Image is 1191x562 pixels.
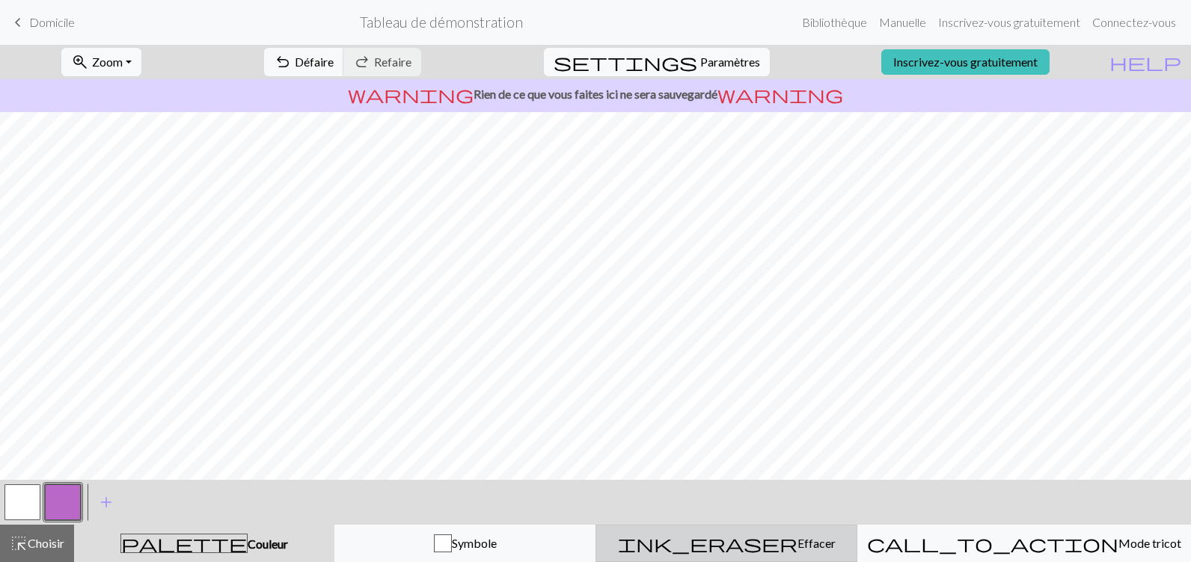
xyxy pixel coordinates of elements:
h2: Tableau de démonstration [360,13,523,31]
span: zoom_in [71,52,89,72]
span: warning [717,84,843,105]
button: Effacer [595,525,857,562]
a: Bibliothèque [796,7,873,37]
button: Défaire [264,48,344,76]
span: Choisir [28,536,64,550]
span: Mode tricot [1118,536,1181,550]
span: ink_eraser [618,533,797,554]
button: ParamètresParamètres [544,48,770,76]
a: Manuelle [873,7,932,37]
span: Domicile [29,15,75,29]
span: palette [121,533,247,554]
span: call_to_action [867,533,1118,554]
a: Inscrivez-vous gratuitement [932,7,1086,37]
span: Défaire [295,55,334,69]
span: settings [554,52,697,72]
span: add [97,492,115,513]
span: Couleur [248,537,288,551]
span: Zoom [92,55,123,69]
span: warning [348,84,474,105]
span: help [1109,52,1181,72]
a: Inscrivez-vous gratuitement [881,49,1050,75]
span: highlight_alt [10,533,28,554]
span: Paramètres [700,53,760,71]
button: Zoom [61,48,141,76]
button: Symbole [334,525,596,562]
span: Symbole [452,536,497,550]
span: keyboard_arrow_left [9,12,27,33]
span: undo [274,52,292,72]
span: Effacer [797,536,836,550]
a: Domicile [9,10,75,35]
a: Connectez-vous [1086,7,1182,37]
button: Couleur [74,525,334,562]
button: Mode tricot [857,525,1191,562]
i: Paramètres [554,53,697,71]
font: Rien de ce que vous faites ici ne sera sauvegardé [474,87,717,101]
